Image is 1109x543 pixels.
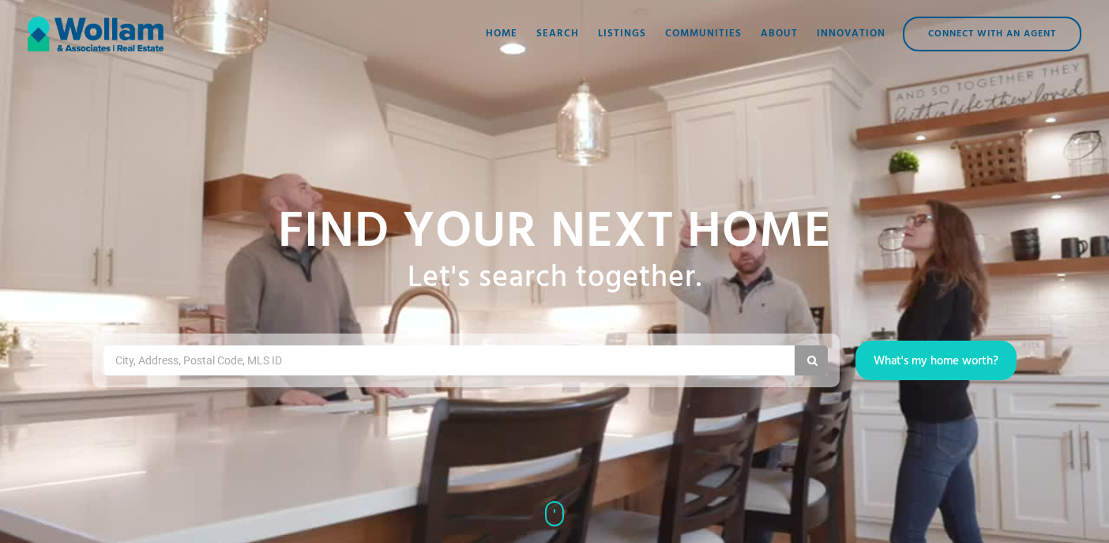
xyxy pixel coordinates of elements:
[761,26,798,42] div: About
[598,26,646,42] div: Listings
[656,10,751,58] a: Communities
[278,206,832,261] h1: Find your NExt home
[476,10,527,58] a: Home
[855,341,1017,380] a: What's my home worth?
[903,17,1081,51] a: Connect with an Agent
[486,26,517,42] div: Home
[807,10,895,58] a: Innovation
[588,10,656,58] a: Listings
[904,18,1080,50] div: Connect with an Agent
[408,261,702,297] h1: Let's search together.
[527,10,588,58] a: Search
[28,10,164,58] a: home
[665,26,742,42] div: Communities
[795,345,828,375] button: Search
[751,10,807,58] a: About
[114,349,296,372] input: City, Address, Postal Code, MLS ID
[817,26,885,42] div: Innovation
[536,26,579,42] div: Search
